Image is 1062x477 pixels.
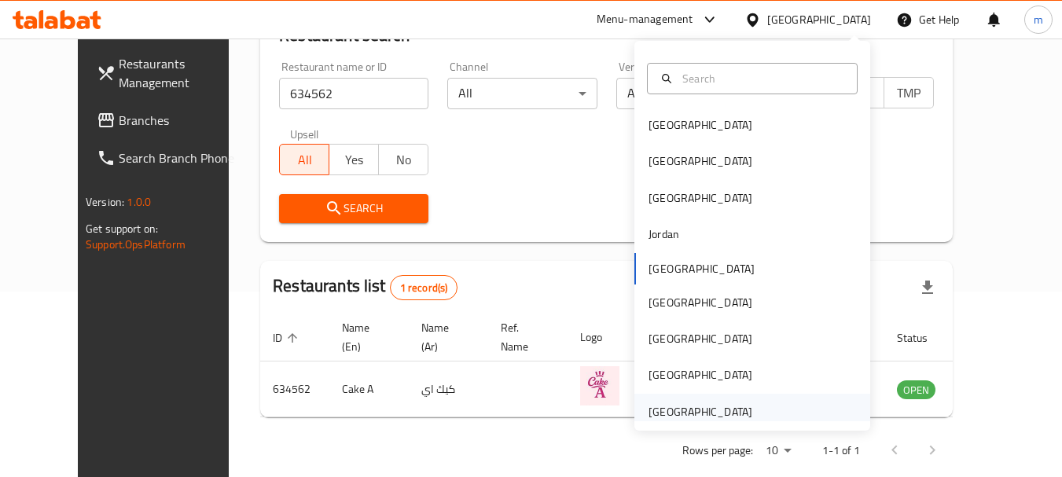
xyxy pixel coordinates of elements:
[329,361,409,417] td: Cake A
[649,226,679,243] div: Jordan
[84,101,255,139] a: Branches
[891,82,928,105] span: TMP
[897,380,935,399] div: OPEN
[329,144,379,175] button: Yes
[119,149,243,167] span: Search Branch Phone
[597,10,693,29] div: Menu-management
[385,149,422,171] span: No
[378,144,428,175] button: No
[568,314,638,361] th: Logo
[649,189,752,207] div: [GEOGRAPHIC_DATA]
[286,149,323,171] span: All
[767,11,871,28] div: [GEOGRAPHIC_DATA]
[897,381,935,399] span: OPEN
[649,152,752,170] div: [GEOGRAPHIC_DATA]
[292,199,416,218] span: Search
[336,149,373,171] span: Yes
[649,294,752,311] div: [GEOGRAPHIC_DATA]
[279,144,329,175] button: All
[119,54,243,92] span: Restaurants Management
[1034,11,1043,28] span: m
[273,274,458,300] h2: Restaurants list
[822,441,860,460] p: 1-1 of 1
[580,366,619,405] img: Cake A
[260,314,1021,417] table: enhanced table
[649,330,752,347] div: [GEOGRAPHIC_DATA]
[279,24,934,47] h2: Restaurant search
[342,318,390,356] span: Name (En)
[447,78,597,109] div: All
[127,192,151,212] span: 1.0.0
[682,441,753,460] p: Rows per page:
[649,116,752,134] div: [GEOGRAPHIC_DATA]
[649,366,752,383] div: [GEOGRAPHIC_DATA]
[119,111,243,130] span: Branches
[759,439,797,463] div: Rows per page:
[279,78,428,109] input: Search for restaurant name or ID..
[501,318,549,356] span: Ref. Name
[421,318,469,356] span: Name (Ar)
[260,361,329,417] td: 634562
[897,328,948,347] span: Status
[84,139,255,177] a: Search Branch Phone
[909,269,946,306] div: Export file
[676,70,847,87] input: Search
[409,361,488,417] td: كيك اي
[86,234,186,255] a: Support.OpsPlatform
[279,194,428,223] button: Search
[616,78,766,109] div: All
[290,128,319,139] label: Upsell
[86,192,124,212] span: Version:
[86,218,158,239] span: Get support on:
[273,328,303,347] span: ID
[84,45,255,101] a: Restaurants Management
[391,281,458,295] span: 1 record(s)
[649,403,752,420] div: [GEOGRAPHIC_DATA]
[884,77,934,108] button: TMP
